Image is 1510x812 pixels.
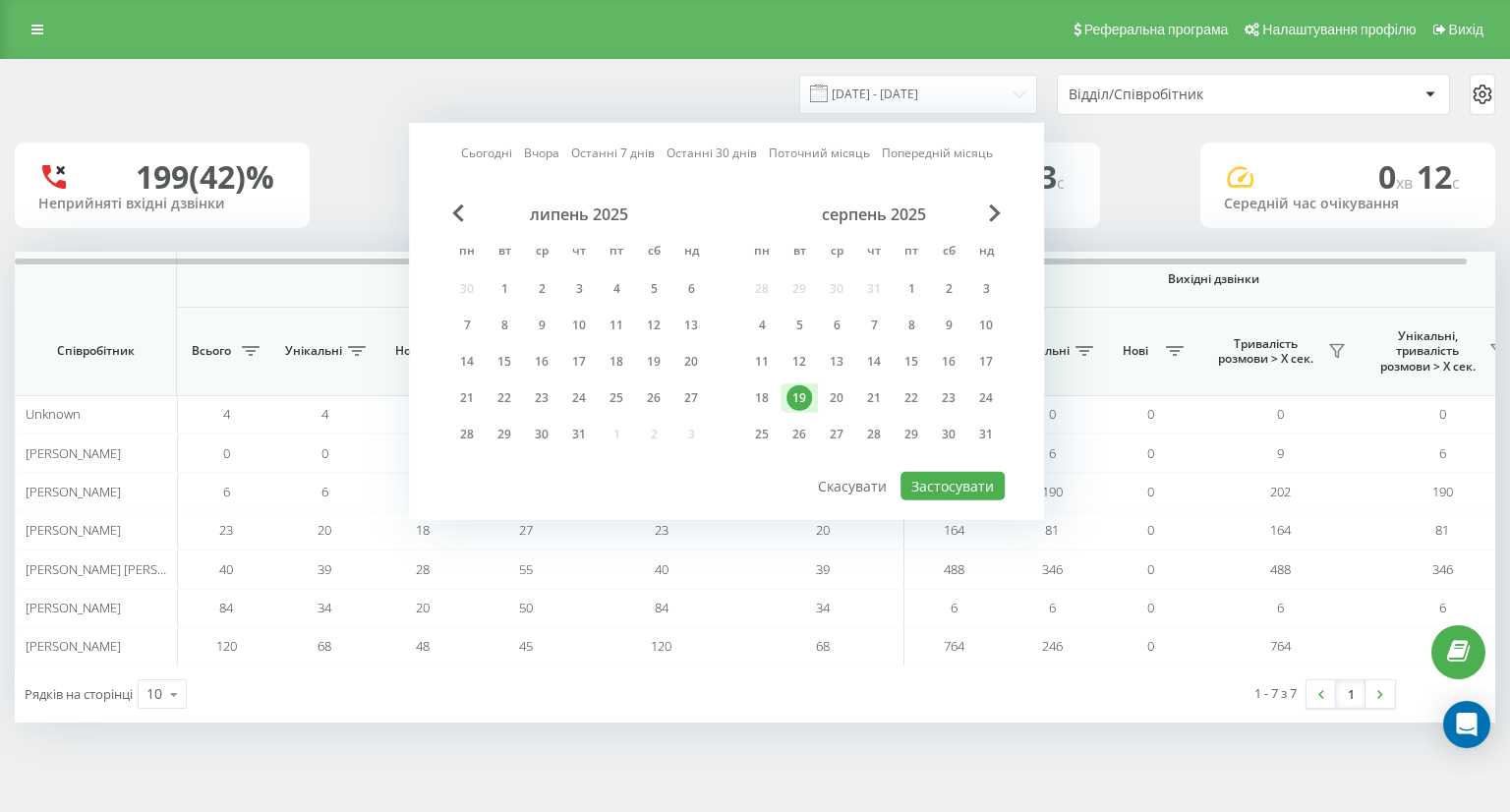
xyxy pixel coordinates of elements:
[89,133,178,148] span: Clip a bookmark
[893,274,930,304] div: пт 1 серп 2025 р.
[492,276,517,302] div: 1
[967,420,1005,449] div: нд 31 серп 2025 р.
[529,422,554,447] div: 30
[1417,155,1460,198] span: 12
[1049,444,1056,462] span: 6
[318,599,331,616] span: 34
[900,472,1005,500] button: Застосувати
[566,313,592,338] div: 10
[318,560,331,578] span: 39
[818,420,855,449] div: ср 27 серп 2025 р.
[416,560,430,578] span: 28
[678,313,704,338] div: 13
[81,710,146,733] span: Inbox Panel
[973,313,999,338] div: 10
[893,311,930,340] div: пт 8 серп 2025 р.
[930,311,967,340] div: сб 9 серп 2025 р.
[187,343,236,359] span: Всього
[944,521,964,539] span: 164
[786,349,812,375] div: 12
[454,313,480,338] div: 7
[604,385,629,411] div: 25
[1270,637,1291,655] span: 764
[641,313,667,338] div: 12
[219,599,233,616] span: 84
[1209,336,1322,367] span: Тривалість розмови > Х сек.
[822,238,851,267] abbr: середа
[781,311,818,340] div: вт 5 серп 2025 р.
[676,238,706,267] abbr: неділя
[566,385,592,411] div: 24
[967,311,1005,340] div: нд 10 серп 2025 р.
[936,422,961,447] div: 30
[222,271,858,287] span: Вхідні дзвінки
[655,521,668,539] span: 23
[641,349,667,375] div: 19
[223,444,230,462] span: 0
[454,349,480,375] div: 14
[58,125,359,156] button: Clip a bookmark
[26,521,121,539] span: [PERSON_NAME]
[1378,155,1417,198] span: 0
[50,86,367,125] input: Untitled
[749,349,775,375] div: 11
[492,349,517,375] div: 15
[486,274,523,304] div: вт 1 лип 2025 р.
[416,599,430,616] span: 20
[1042,637,1063,655] span: 246
[635,274,672,304] div: сб 5 лип 2025 р.
[416,637,430,655] span: 48
[861,313,887,338] div: 7
[523,274,560,304] div: ср 2 лип 2025 р.
[454,422,480,447] div: 28
[1270,560,1291,578] span: 488
[1439,405,1446,423] span: 0
[31,343,159,359] span: Співробітник
[678,349,704,375] div: 20
[784,238,814,267] abbr: вівторок
[223,405,230,423] span: 4
[818,347,855,377] div: ср 13 серп 2025 р.
[1443,701,1490,748] div: Open Intercom Messenger
[936,385,961,411] div: 23
[816,637,830,655] span: 68
[807,472,898,500] button: Скасувати
[1147,483,1154,500] span: 0
[930,274,967,304] div: сб 2 серп 2025 р.
[529,313,554,338] div: 9
[448,383,486,413] div: пн 21 лип 2025 р.
[897,238,926,267] abbr: п’ятниця
[749,313,775,338] div: 4
[824,349,849,375] div: 13
[1270,483,1291,500] span: 202
[749,385,775,411] div: 18
[26,637,121,655] span: [PERSON_NAME]
[486,311,523,340] div: вт 8 лип 2025 р.
[781,383,818,413] div: вт 19 серп 2025 р.
[743,204,1005,224] div: серпень 2025
[855,383,893,413] div: чт 21 серп 2025 р.
[1262,22,1416,37] span: Налаштування профілю
[861,349,887,375] div: 14
[747,238,777,267] abbr: понеділок
[454,385,480,411] div: 21
[523,420,560,449] div: ср 30 лип 2025 р.
[1084,22,1229,37] span: Реферальна програма
[321,405,328,423] span: 4
[899,349,924,375] div: 15
[1452,172,1460,194] span: c
[519,560,533,578] span: 55
[146,684,162,704] div: 10
[635,347,672,377] div: сб 19 лип 2025 р.
[93,27,129,42] span: xTiles
[855,347,893,377] div: чт 14 серп 2025 р.
[492,422,517,447] div: 29
[560,311,598,340] div: чт 10 лип 2025 р.
[604,313,629,338] div: 11
[1147,521,1154,539] span: 0
[560,383,598,413] div: чт 24 лип 2025 р.
[598,383,635,413] div: пт 25 лип 2025 р.
[1049,405,1056,423] span: 0
[26,560,219,578] span: [PERSON_NAME] [PERSON_NAME]
[899,313,924,338] div: 8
